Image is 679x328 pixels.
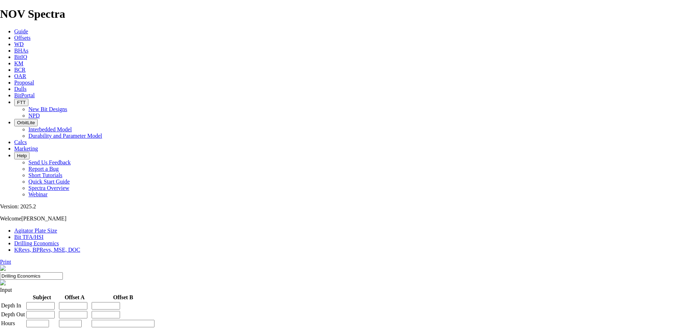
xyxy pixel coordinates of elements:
a: Quick Start Guide [28,179,70,185]
a: Offsets [14,35,31,41]
td: Depth In [1,302,25,310]
a: NPD [28,113,40,119]
span: [PERSON_NAME] [21,215,66,222]
a: Bit TFA/HSI [14,234,44,240]
button: FTT [14,99,28,106]
a: BCR [14,67,26,73]
a: KRevs, BPRevs, MSE, DOC [14,247,80,253]
th: Offset B [91,294,155,301]
th: Offset A [59,294,91,301]
td: Hours [1,319,25,328]
a: Dulls [14,86,27,92]
button: Help [14,152,29,159]
a: Marketing [14,146,38,152]
a: OAR [14,73,26,79]
span: OrbitLite [17,120,35,125]
a: KM [14,60,23,66]
a: BitPortal [14,92,35,98]
a: Webinar [28,191,48,197]
a: Send Us Feedback [28,159,71,165]
th: Subject [26,294,58,301]
a: Calcs [14,139,27,145]
a: Drilling Economics [14,240,59,246]
a: New Bit Designs [28,106,67,112]
a: Interbedded Model [28,126,72,132]
a: Agitator Plate Size [14,228,57,234]
button: OrbitLite [14,119,38,126]
a: WD [14,41,24,47]
a: Short Tutorials [28,172,63,178]
a: Proposal [14,80,34,86]
a: Durability and Parameter Model [28,133,102,139]
a: Report a Bug [28,166,59,172]
span: Help [17,153,27,158]
a: BHAs [14,48,28,54]
a: BitIQ [14,54,27,60]
a: Guide [14,28,28,34]
a: Spectra Overview [28,185,69,191]
td: Depth Out [1,311,25,319]
span: FTT [17,100,26,105]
